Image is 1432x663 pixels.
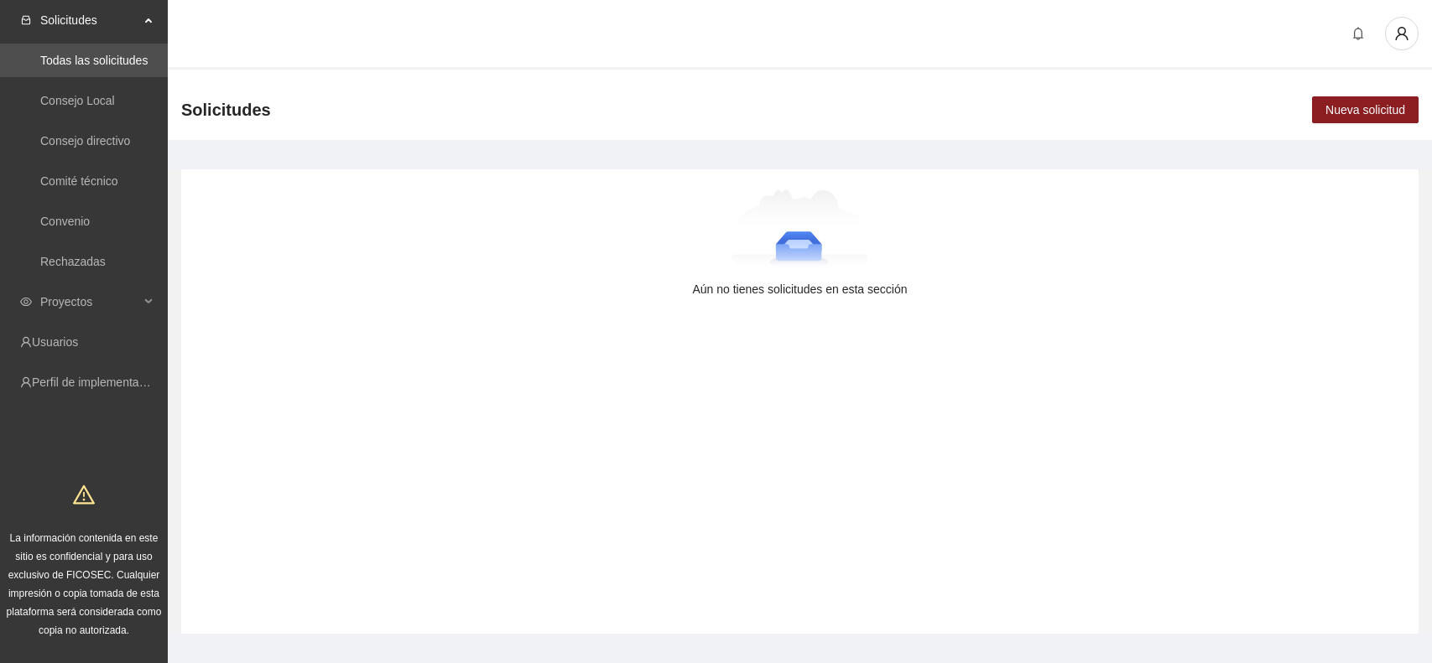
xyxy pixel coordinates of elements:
[40,3,139,37] span: Solicitudes
[73,484,95,505] span: warning
[1325,101,1405,119] span: Nueva solicitud
[1385,17,1419,50] button: user
[1346,27,1371,40] span: bell
[40,215,90,228] a: Convenio
[40,134,130,148] a: Consejo directivo
[7,532,162,636] span: La información contenida en este sitio es confidencial y para uso exclusivo de FICOSEC. Cualquier...
[32,376,163,389] a: Perfil de implementadora
[1312,96,1419,123] button: Nueva solicitud
[32,335,78,349] a: Usuarios
[40,94,115,107] a: Consejo Local
[1386,26,1418,41] span: user
[40,285,139,319] span: Proyectos
[40,255,106,268] a: Rechazadas
[20,296,32,308] span: eye
[1345,20,1372,47] button: bell
[20,14,32,26] span: inbox
[40,54,148,67] a: Todas las solicitudes
[208,280,1392,298] div: Aún no tienes solicitudes en esta sección
[40,174,118,188] a: Comité técnico
[181,96,271,123] span: Solicitudes
[732,189,868,273] img: Aún no tienes solicitudes en esta sección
